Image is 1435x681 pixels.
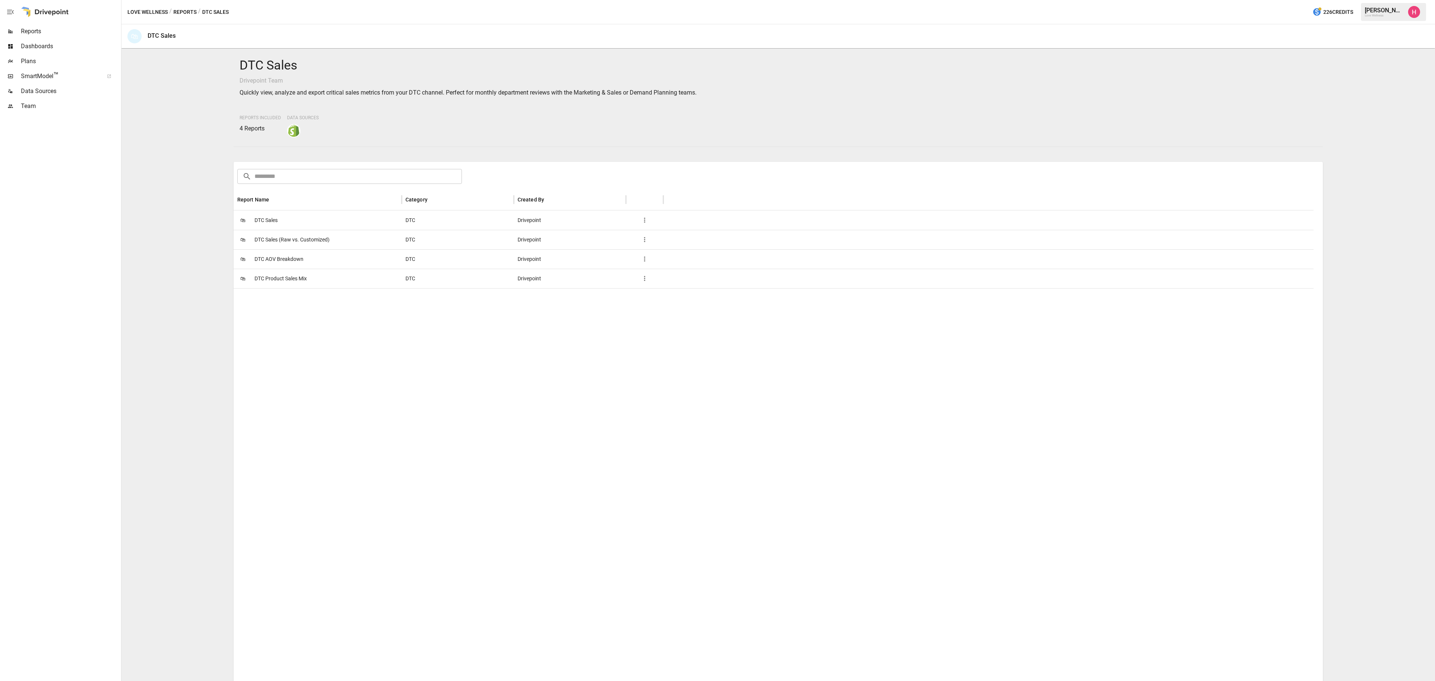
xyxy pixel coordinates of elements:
[169,7,172,17] div: /
[21,57,120,66] span: Plans
[254,269,307,288] span: DTC Product Sales Mix
[270,194,280,205] button: Sort
[514,269,626,288] div: Drivepoint
[240,76,1317,85] p: Drivepoint Team
[21,87,120,96] span: Data Sources
[254,250,303,269] span: DTC AOV Breakdown
[237,215,249,226] span: 🛍
[402,249,514,269] div: DTC
[402,269,514,288] div: DTC
[127,29,142,43] div: 🛍
[173,7,197,17] button: Reports
[405,197,428,203] div: Category
[254,230,330,249] span: DTC Sales (Raw vs. Customized)
[287,115,319,120] span: Data Sources
[402,230,514,249] div: DTC
[240,88,1317,97] p: Quickly view, analyze and export critical sales metrics from your DTC channel. Perfect for monthl...
[288,125,300,137] img: shopify
[237,273,249,284] span: 🛍
[1408,6,1420,18] img: Hayley Rovet
[240,58,1317,73] h4: DTC Sales
[1309,5,1356,19] button: 226Credits
[402,210,514,230] div: DTC
[518,197,544,203] div: Created By
[21,27,120,36] span: Reports
[21,42,120,51] span: Dashboards
[237,253,249,265] span: 🛍
[240,124,281,133] p: 4 Reports
[21,102,120,111] span: Team
[1323,7,1353,17] span: 226 Credits
[1365,7,1404,14] div: [PERSON_NAME]
[240,115,281,120] span: Reports Included
[53,71,59,80] span: ™
[545,194,555,205] button: Sort
[1404,1,1425,22] button: Hayley Rovet
[198,7,201,17] div: /
[1365,14,1404,17] div: Love Wellness
[428,194,439,205] button: Sort
[254,211,278,230] span: DTC Sales
[514,249,626,269] div: Drivepoint
[237,197,269,203] div: Report Name
[514,210,626,230] div: Drivepoint
[237,234,249,245] span: 🛍
[514,230,626,249] div: Drivepoint
[21,72,99,81] span: SmartModel
[127,7,168,17] button: Love Wellness
[148,32,176,39] div: DTC Sales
